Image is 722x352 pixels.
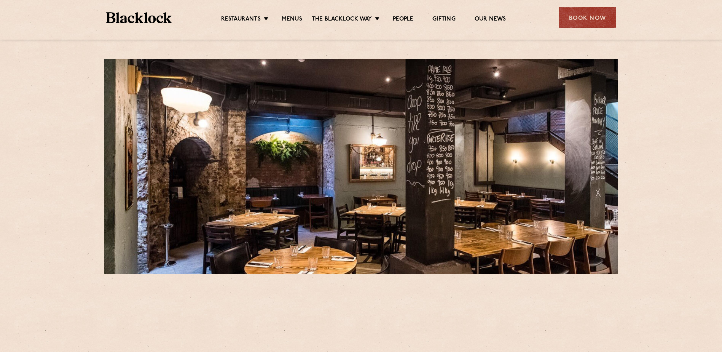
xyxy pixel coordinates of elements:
a: Menus [282,16,302,24]
a: Restaurants [221,16,261,24]
a: People [393,16,413,24]
a: The Blacklock Way [312,16,372,24]
a: Our News [475,16,506,24]
img: BL_Textured_Logo-footer-cropped.svg [106,12,172,23]
div: Book Now [559,7,616,28]
a: Gifting [432,16,455,24]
